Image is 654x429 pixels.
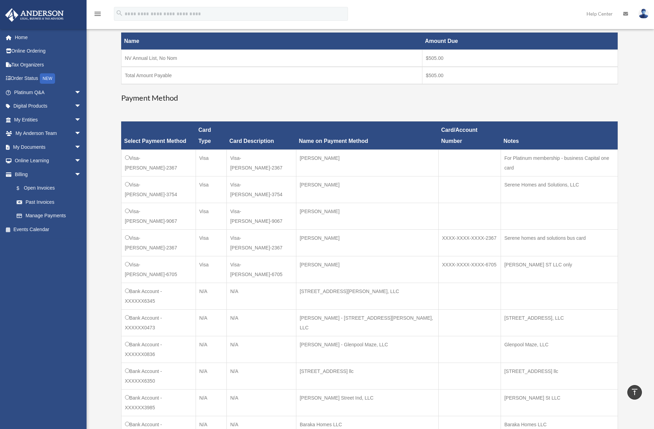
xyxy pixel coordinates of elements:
[121,229,196,256] td: Visa-[PERSON_NAME]-2367
[74,85,88,100] span: arrow_drop_down
[296,309,438,336] td: [PERSON_NAME] - [STREET_ADDRESS][PERSON_NAME], LLC
[121,121,196,149] th: Select Payment Method
[296,176,438,203] td: [PERSON_NAME]
[501,256,618,283] td: [PERSON_NAME] ST LLC only
[438,229,501,256] td: XXXX-XXXX-XXXX-2367
[5,167,88,181] a: Billingarrow_drop_down
[5,85,92,99] a: Platinum Q&Aarrow_drop_down
[638,9,649,19] img: User Pic
[422,49,618,67] td: $505.00
[116,9,123,17] i: search
[40,73,55,84] div: NEW
[501,336,618,363] td: Glenpool Maze, LLC
[296,121,438,149] th: Name on Payment Method
[5,44,92,58] a: Online Ordering
[121,149,196,176] td: Visa-[PERSON_NAME]-2367
[74,99,88,113] span: arrow_drop_down
[296,203,438,229] td: [PERSON_NAME]
[5,222,92,236] a: Events Calendar
[3,8,66,22] img: Anderson Advisors Platinum Portal
[20,184,24,193] span: $
[501,229,618,256] td: Serene homes and solutions bus card
[74,167,88,182] span: arrow_drop_down
[74,154,88,168] span: arrow_drop_down
[121,67,422,84] td: Total Amount Payable
[422,33,618,49] th: Amount Due
[226,256,296,283] td: Visa-[PERSON_NAME]-6705
[501,363,618,389] td: [STREET_ADDRESS] llc
[74,140,88,154] span: arrow_drop_down
[196,389,226,416] td: N/A
[501,309,618,336] td: [STREET_ADDRESS], LLC
[196,256,226,283] td: Visa
[196,336,226,363] td: N/A
[438,256,501,283] td: XXXX-XXXX-XXXX-6705
[5,113,92,127] a: My Entitiesarrow_drop_down
[121,176,196,203] td: Visa-[PERSON_NAME]-3754
[501,149,618,176] td: For Platinum membership - business Capital one card
[226,229,296,256] td: Visa-[PERSON_NAME]-2367
[296,256,438,283] td: [PERSON_NAME]
[226,309,296,336] td: N/A
[5,30,92,44] a: Home
[196,283,226,309] td: N/A
[196,309,226,336] td: N/A
[630,388,639,396] i: vertical_align_top
[5,58,92,72] a: Tax Organizers
[296,363,438,389] td: [STREET_ADDRESS] llc
[196,229,226,256] td: Visa
[74,113,88,127] span: arrow_drop_down
[226,389,296,416] td: N/A
[93,12,102,18] a: menu
[226,363,296,389] td: N/A
[296,336,438,363] td: [PERSON_NAME] - Glenpool Maze, LLC
[226,176,296,203] td: Visa-[PERSON_NAME]-3754
[5,72,92,86] a: Order StatusNEW
[121,33,422,49] th: Name
[296,229,438,256] td: [PERSON_NAME]
[296,283,438,309] td: [STREET_ADDRESS][PERSON_NAME], LLC
[501,121,618,149] th: Notes
[121,363,196,389] td: Bank Account - XXXXXX6350
[121,309,196,336] td: Bank Account - XXXXXX0473
[5,127,92,140] a: My Anderson Teamarrow_drop_down
[501,176,618,203] td: Serene Homes and Solutions, LLC
[10,209,88,223] a: Manage Payments
[74,127,88,141] span: arrow_drop_down
[93,10,102,18] i: menu
[226,336,296,363] td: N/A
[121,283,196,309] td: Bank Account - XXXXXX6345
[196,176,226,203] td: Visa
[121,203,196,229] td: Visa-[PERSON_NAME]-9067
[196,149,226,176] td: Visa
[121,93,618,103] h3: Payment Method
[121,256,196,283] td: Visa-[PERSON_NAME]-6705
[226,149,296,176] td: Visa-[PERSON_NAME]-2367
[121,336,196,363] td: Bank Account - XXXXXX0836
[5,99,92,113] a: Digital Productsarrow_drop_down
[196,203,226,229] td: Visa
[226,121,296,149] th: Card Description
[196,121,226,149] th: Card Type
[121,49,422,67] td: NV Annual List, No Nom
[10,181,85,195] a: $Open Invoices
[121,389,196,416] td: Bank Account - XXXXXX3985
[10,195,88,209] a: Past Invoices
[438,121,501,149] th: Card/Account Number
[5,154,92,168] a: Online Learningarrow_drop_down
[296,149,438,176] td: [PERSON_NAME]
[422,67,618,84] td: $505.00
[5,140,92,154] a: My Documentsarrow_drop_down
[226,283,296,309] td: N/A
[226,203,296,229] td: Visa-[PERSON_NAME]-9067
[296,389,438,416] td: [PERSON_NAME] Street Ind, LLC
[196,363,226,389] td: N/A
[501,389,618,416] td: [PERSON_NAME] St LLC
[627,385,642,400] a: vertical_align_top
